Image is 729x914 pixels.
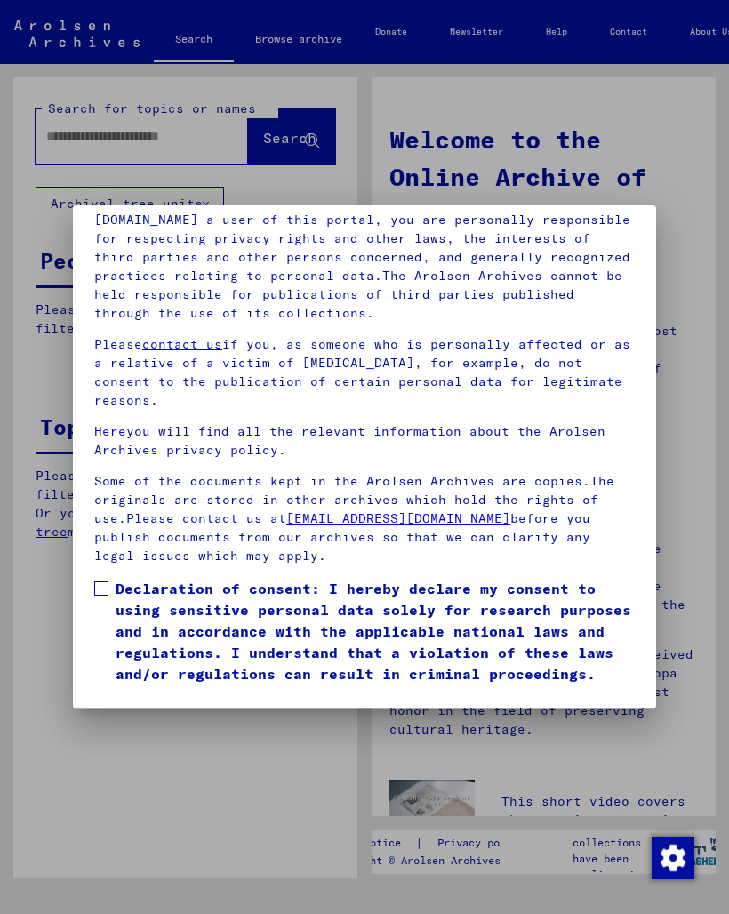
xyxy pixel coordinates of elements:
span: Declaration of consent: I hereby declare my consent to using sensitive personal data solely for r... [116,578,635,685]
p: Please note that this portal on victims of Nazi [MEDICAL_DATA] contains sensitive data on identif... [94,173,635,323]
a: contact us [142,336,222,352]
p: Some of the documents kept in the Arolsen Archives are copies.The originals are stored in other a... [94,472,635,565]
img: Change consent [652,837,694,879]
p: Please if you, as someone who is personally affected or as a relative of a victim of [MEDICAL_DAT... [94,335,635,410]
a: [EMAIL_ADDRESS][DOMAIN_NAME] [286,510,510,526]
a: Here [94,423,126,439]
p: you will find all the relevant information about the Arolsen Archives privacy policy. [94,422,635,460]
div: Change consent [651,836,693,878]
